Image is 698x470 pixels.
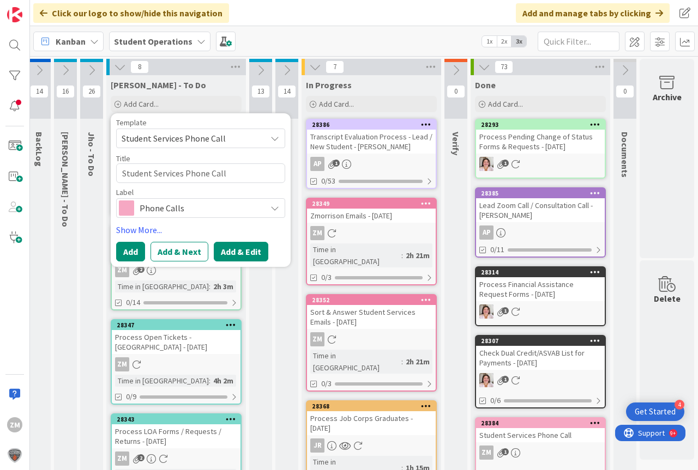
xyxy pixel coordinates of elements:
div: Delete [654,292,681,305]
span: 0/3 [321,272,332,283]
div: Sort & Answer Student Services Emails - [DATE] [307,305,436,329]
a: 28386Transcript Evaluation Process - Lead / New Student - [PERSON_NAME]AP0/53 [306,119,437,189]
span: Jho - To Do [86,132,97,176]
span: 0/14 [126,297,140,308]
span: 14 [278,85,296,98]
div: Lead Zoom Call / Consultation Call - [PERSON_NAME] [476,198,605,222]
div: ZM [112,263,240,277]
span: 1 [333,160,340,167]
a: 28385Lead Zoom Call / Consultation Call - [PERSON_NAME]AP0/11 [475,187,606,258]
div: 28314Process Financial Assistance Request Forms - [DATE] [476,267,605,301]
span: BackLog [34,132,45,167]
a: 28347Process Open Tickets - [GEOGRAPHIC_DATA] - [DATE]ZMTime in [GEOGRAPHIC_DATA]:4h 2m0/9 [111,319,242,405]
span: 0/53 [321,175,335,187]
span: Student Services Phone Call [122,131,258,145]
span: 0 [447,85,465,98]
input: Quick Filter... [538,32,619,51]
div: Time in [GEOGRAPHIC_DATA] [310,243,401,267]
div: 28384 [476,418,605,428]
span: 3x [512,36,526,47]
img: Visit kanbanzone.com [7,7,22,22]
div: 28352 [307,295,436,305]
div: Click our logo to show/hide this navigation [33,3,229,23]
span: Label [116,188,134,196]
div: 28343Process LOA Forms / Requests / Returns - [DATE] [112,414,240,448]
div: Time in [GEOGRAPHIC_DATA] [310,350,401,374]
div: 28349 [312,200,436,207]
span: Template [116,119,147,126]
span: 1 [502,376,509,383]
div: Check Dual Credit/ASVAB List for Payments - [DATE] [476,346,605,370]
span: 0/6 [490,395,501,406]
span: 1 [502,448,509,455]
span: 16 [56,85,75,98]
div: 2h 3m [210,280,236,292]
div: ZM [476,445,605,460]
div: 28343 [117,416,240,423]
span: Done [475,80,496,90]
div: JR [310,438,324,453]
span: : [209,280,210,292]
img: EW [479,304,494,319]
div: 4 [675,400,684,410]
div: Zmorrison Emails - [DATE] [307,209,436,223]
span: Emilie - To Do [60,132,71,227]
div: Open Get Started checklist, remaining modules: 4 [626,402,684,421]
div: 2h 21m [403,249,432,261]
div: 28293 [481,121,605,129]
b: Student Operations [114,36,192,47]
span: In Progress [306,80,352,90]
a: 28314Process Financial Assistance Request Forms - [DATE]EW [475,266,606,326]
div: ZM [479,445,494,460]
div: 28347Process Open Tickets - [GEOGRAPHIC_DATA] - [DATE] [112,320,240,354]
div: 28352 [312,296,436,304]
span: Add Card... [319,99,354,109]
span: Zaida - To Do [111,80,206,90]
div: 28293Process Pending Change of Status Forms & Requests - [DATE] [476,120,605,154]
span: 14 [30,85,49,98]
div: Time in [GEOGRAPHIC_DATA] [115,375,209,387]
a: 28293Process Pending Change of Status Forms & Requests - [DATE]EW [475,119,606,179]
span: Documents [619,132,630,178]
div: AP [310,157,324,171]
span: 7 [326,60,344,74]
a: Show More... [116,223,285,236]
div: 28385Lead Zoom Call / Consultation Call - [PERSON_NAME] [476,188,605,222]
div: 28307 [476,336,605,346]
div: 28307Check Dual Credit/ASVAB List for Payments - [DATE] [476,336,605,370]
span: 1x [482,36,497,47]
span: 0 [616,85,634,98]
button: Add & Next [151,242,208,261]
button: Add & Edit [214,242,268,261]
div: 4h 2m [210,375,236,387]
div: 28368Process Job Corps Graduates - [DATE] [307,401,436,435]
div: 28314 [476,267,605,277]
label: Title [116,154,130,163]
div: ZM [112,357,240,371]
img: EW [479,157,494,171]
div: 2h 21m [403,356,432,368]
div: ZM [310,332,324,346]
div: 28386 [312,121,436,129]
div: 28368 [312,402,436,410]
div: Archive [653,90,682,103]
span: : [401,249,403,261]
div: 28385 [481,190,605,197]
span: 73 [495,60,513,74]
a: 28380Process Parchment Transcript RequestsZMTime in [GEOGRAPHIC_DATA]:2h 3m0/14 [111,225,242,310]
div: ZM [7,417,22,432]
div: Transcript Evaluation Process - Lead / New Student - [PERSON_NAME] [307,130,436,154]
div: 28349Zmorrison Emails - [DATE] [307,199,436,223]
div: 28385 [476,188,605,198]
div: Process Open Tickets - [GEOGRAPHIC_DATA] - [DATE] [112,330,240,354]
div: ZM [112,451,240,466]
img: avatar [7,448,22,463]
div: 28349 [307,199,436,209]
span: 2 [137,266,145,273]
span: 26 [82,85,101,98]
a: 28349Zmorrison Emails - [DATE]ZMTime in [GEOGRAPHIC_DATA]:2h 21m0/3 [306,198,437,285]
span: 0/3 [321,378,332,389]
div: 28384Student Services Phone Call [476,418,605,442]
div: Add and manage tabs by clicking [516,3,670,23]
div: JR [307,438,436,453]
